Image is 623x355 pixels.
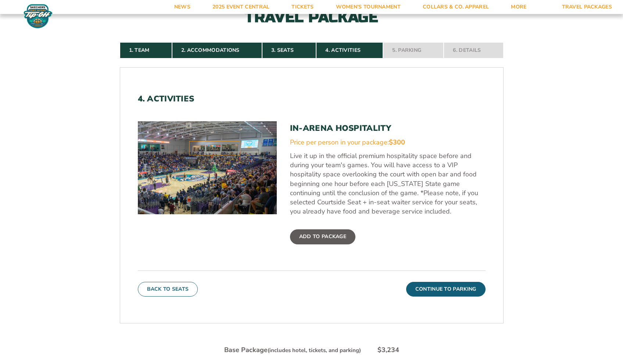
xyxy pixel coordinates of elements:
div: Base Package [224,345,361,355]
p: Live it up in the official premium hospitality space before and during your team's games. You wil... [290,151,486,216]
img: Fort Myers Tip-Off [22,4,54,29]
h3: In-Arena Hospitality [290,123,486,133]
a: 1. Team [120,42,172,58]
div: $3,234 [377,345,399,355]
small: (includes hotel, tickets, and parking) [268,347,361,354]
button: Continue To Parking [406,282,486,297]
div: Price per person in your package: [290,138,486,147]
img: In-Arena Hospitality [138,121,277,214]
span: $300 [389,138,405,147]
label: Add To Package [290,229,355,244]
a: 2. Accommodations [172,42,262,58]
a: 3. Seats [262,42,316,58]
button: Back To Seats [138,282,198,297]
h2: 4. Activities [138,94,486,104]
